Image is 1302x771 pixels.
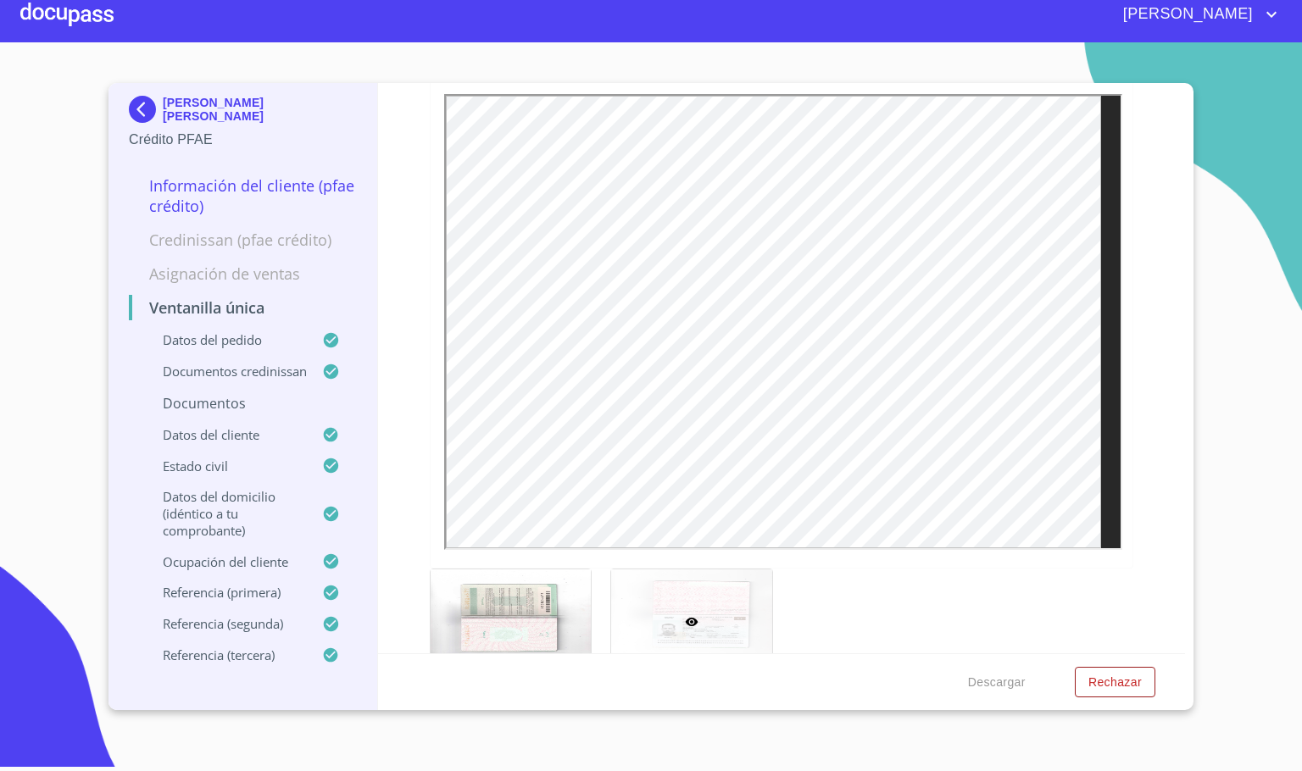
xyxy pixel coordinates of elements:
p: Estado Civil [129,458,322,474]
button: Rechazar [1075,667,1155,698]
p: Datos del pedido [129,331,322,348]
p: Crédito PFAE [129,130,357,150]
p: Referencia (tercera) [129,646,322,663]
span: Descargar [968,672,1026,693]
img: Docupass spot blue [129,96,163,123]
p: Información del cliente (PFAE crédito) [129,175,357,216]
iframe: Pasaporte [444,94,1122,550]
p: Ventanilla única [129,297,357,318]
button: Descargar [961,667,1032,698]
p: Credinissan (PFAE crédito) [129,230,357,250]
p: [PERSON_NAME] [PERSON_NAME] [163,96,357,123]
p: Ocupación del Cliente [129,553,322,570]
p: Referencia (segunda) [129,615,322,632]
p: Referencia (primera) [129,584,322,601]
div: [PERSON_NAME] [PERSON_NAME] [129,96,357,130]
span: [PERSON_NAME] [1110,1,1261,28]
p: Documentos CrediNissan [129,363,322,380]
p: Asignación de Ventas [129,263,357,284]
span: Rechazar [1088,672,1142,693]
p: Documentos [129,394,357,413]
img: Pasaporte [431,569,591,674]
p: Datos del cliente [129,426,322,443]
button: account of current user [1110,1,1282,28]
p: Datos del domicilio (idéntico a tu comprobante) [129,488,322,539]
